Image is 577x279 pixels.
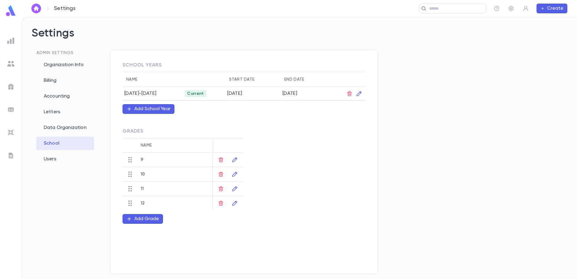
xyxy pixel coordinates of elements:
[37,58,94,72] div: Organization Info
[7,83,14,90] img: campaigns_grey.99e729a5f7ee94e3726e6486bddda8f1.svg
[5,5,17,17] img: logo
[225,87,281,101] td: [DATE]
[141,138,152,152] div: Name
[123,87,183,101] td: [DATE]-[DATE]
[123,72,183,87] th: Name
[37,51,74,55] span: Admin Settings
[134,106,171,112] div: Add School Year
[37,121,94,134] div: Data Organization
[123,128,243,134] span: Grades
[225,72,281,87] th: Start Date
[7,129,14,136] img: imports_grey.530a8a0e642e233f2baf0ef88e8c9fcb.svg
[7,106,14,113] img: batches_grey.339ca447c9d9533ef1741baa751efc33.svg
[141,186,144,191] div: 11
[141,172,145,177] div: 10
[141,157,143,162] div: 9
[37,105,94,119] div: Letters
[185,91,206,96] span: Current
[37,90,94,103] div: Accounting
[37,74,94,87] div: Billing
[37,152,94,166] div: Users
[37,137,94,150] div: School
[123,214,163,224] button: Add Grade
[33,6,40,11] img: home_white.a664292cf8c1dea59945f0da9f25487c.svg
[537,4,567,13] button: Create
[134,216,159,222] div: Add Grade
[7,37,14,44] img: reports_grey.c525e4749d1bce6a11f5fe2a8de1b229.svg
[141,201,145,206] div: 12
[7,152,14,159] img: letters_grey.7941b92b52307dd3b8a917253454ce1c.svg
[7,60,14,67] img: students_grey.60c7aba0da46da39d6d829b817ac14fc.svg
[123,63,162,68] span: School Years
[32,27,567,50] h2: Settings
[123,104,174,114] button: Add School Year
[281,87,327,101] td: [DATE]
[281,72,327,87] th: End Date
[54,5,75,12] p: Settings
[138,138,168,152] div: Name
